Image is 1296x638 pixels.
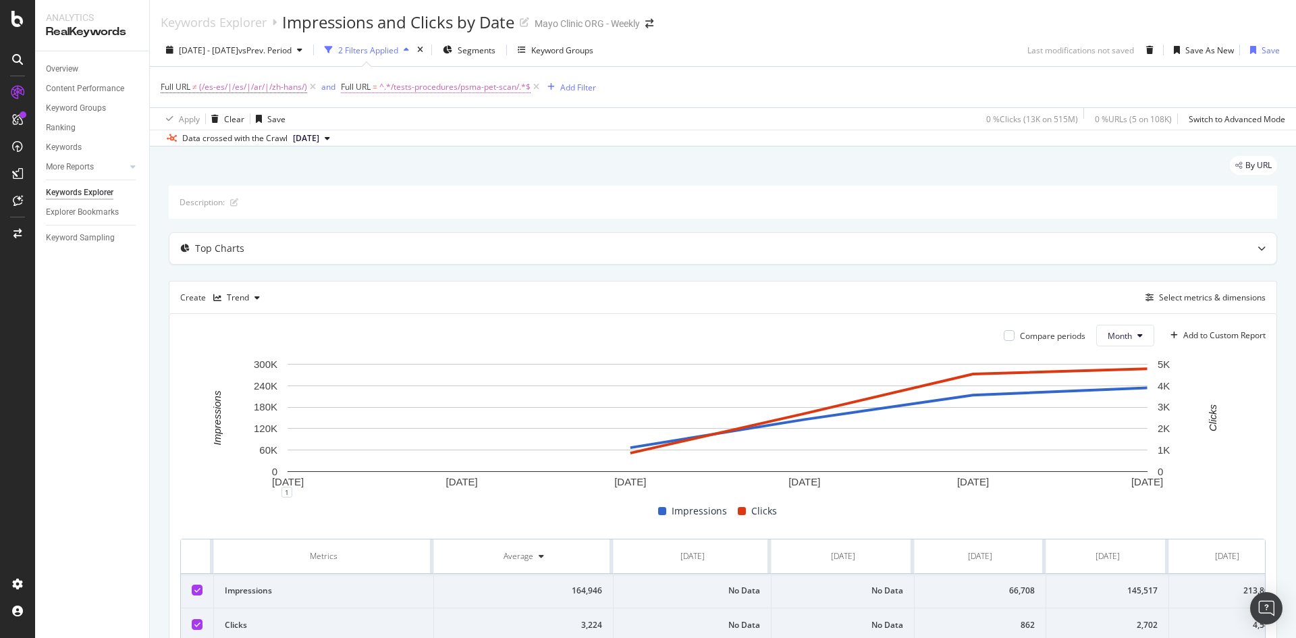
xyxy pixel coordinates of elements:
[1020,330,1085,342] div: Compare periods
[208,287,265,309] button: Trend
[46,82,124,96] div: Content Performance
[1158,402,1170,413] text: 3K
[46,62,78,76] div: Overview
[182,132,288,144] div: Data crossed with the Crawl
[272,477,304,488] text: [DATE]
[968,550,992,562] div: [DATE]
[1245,161,1272,169] span: By URL
[1131,477,1163,488] text: [DATE]
[254,423,277,435] text: 120K
[46,160,94,174] div: More Reports
[225,550,423,562] div: Metrics
[925,619,1035,631] div: 862
[1183,108,1285,130] button: Switch to Advanced Mode
[1180,585,1274,597] div: 213,807
[46,121,140,135] a: Ranking
[624,585,760,597] div: No Data
[46,101,106,115] div: Keyword Groups
[214,574,434,608] td: Impressions
[179,113,200,125] div: Apply
[46,231,140,245] a: Keyword Sampling
[986,113,1078,125] div: 0 % Clicks ( 13K on 515M )
[1158,358,1170,370] text: 5K
[1096,550,1120,562] div: [DATE]
[238,45,292,56] span: vs Prev. Period
[1207,404,1218,431] text: Clicks
[180,287,265,309] div: Create
[192,81,197,92] span: ≠
[672,503,727,519] span: Impressions
[1108,330,1132,342] span: Month
[321,80,335,93] button: and
[46,24,138,40] div: RealKeywords
[195,242,244,255] div: Top Charts
[1140,290,1266,306] button: Select metrics & dimensions
[560,82,596,93] div: Add Filter
[751,503,777,519] span: Clicks
[1245,39,1280,61] button: Save
[535,17,640,30] div: Mayo Clinic ORG - Weekly
[1057,619,1158,631] div: 2,702
[1096,325,1154,346] button: Month
[445,585,602,597] div: 164,946
[614,477,646,488] text: [DATE]
[46,101,140,115] a: Keyword Groups
[281,487,292,498] div: 1
[211,390,223,445] text: Impressions
[831,550,855,562] div: [DATE]
[1250,592,1282,624] div: Open Intercom Messenger
[161,108,200,130] button: Apply
[46,82,140,96] a: Content Performance
[250,108,286,130] button: Save
[46,121,76,135] div: Ranking
[1158,380,1170,392] text: 4K
[1158,466,1163,477] text: 0
[161,15,267,30] a: Keywords Explorer
[379,78,531,97] span: ^.*/tests-procedures/psma-pet-scan/.*$
[288,130,335,147] button: [DATE]
[46,140,82,155] div: Keywords
[1159,292,1266,303] div: Select metrics & dimensions
[341,81,371,92] span: Full URL
[179,45,238,56] span: [DATE] - [DATE]
[788,477,820,488] text: [DATE]
[1183,331,1266,340] div: Add to Custom Report
[46,62,140,76] a: Overview
[458,45,495,56] span: Segments
[206,108,244,130] button: Clear
[161,39,308,61] button: [DATE] - [DATE]vsPrev. Period
[504,550,533,562] div: Average
[957,477,989,488] text: [DATE]
[1165,325,1266,346] button: Add to Custom Report
[46,140,140,155] a: Keywords
[282,11,514,34] div: Impressions and Clicks by Date
[782,619,903,631] div: No Data
[1189,113,1285,125] div: Switch to Advanced Mode
[645,19,653,28] div: arrow-right-arrow-left
[46,186,113,200] div: Keywords Explorer
[293,132,319,144] span: 2025 Aug. 27th
[1180,619,1274,631] div: 4,545
[1262,45,1280,56] div: Save
[46,186,140,200] a: Keywords Explorer
[1230,156,1277,175] div: legacy label
[680,550,705,562] div: [DATE]
[227,294,249,302] div: Trend
[414,43,426,57] div: times
[1027,45,1134,56] div: Last modifications not saved
[319,39,414,61] button: 2 Filters Applied
[259,444,277,456] text: 60K
[531,45,593,56] div: Keyword Groups
[46,160,126,174] a: More Reports
[180,196,225,208] div: Description:
[254,402,277,413] text: 180K
[321,81,335,92] div: and
[46,231,115,245] div: Keyword Sampling
[373,81,377,92] span: =
[1185,45,1234,56] div: Save As New
[180,357,1255,492] svg: A chart.
[338,45,398,56] div: 2 Filters Applied
[542,79,596,95] button: Add Filter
